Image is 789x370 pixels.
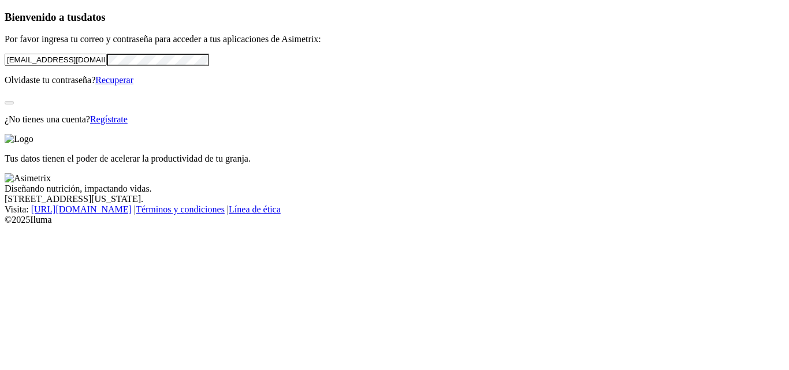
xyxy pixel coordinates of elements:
img: Asimetrix [5,173,51,184]
span: datos [81,11,106,23]
div: © 2025 Iluma [5,215,784,225]
h3: Bienvenido a tus [5,11,784,24]
input: Tu correo [5,54,107,66]
p: Tus datos tienen el poder de acelerar la productividad de tu granja. [5,154,784,164]
p: Por favor ingresa tu correo y contraseña para acceder a tus aplicaciones de Asimetrix: [5,34,784,44]
div: Diseñando nutrición, impactando vidas. [5,184,784,194]
a: Recuperar [95,75,133,85]
p: Olvidaste tu contraseña? [5,75,784,85]
div: Visita : | | [5,204,784,215]
a: [URL][DOMAIN_NAME] [31,204,132,214]
img: Logo [5,134,34,144]
p: ¿No tienes una cuenta? [5,114,784,125]
div: [STREET_ADDRESS][US_STATE]. [5,194,784,204]
a: Términos y condiciones [136,204,225,214]
a: Regístrate [90,114,128,124]
a: Línea de ética [229,204,281,214]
